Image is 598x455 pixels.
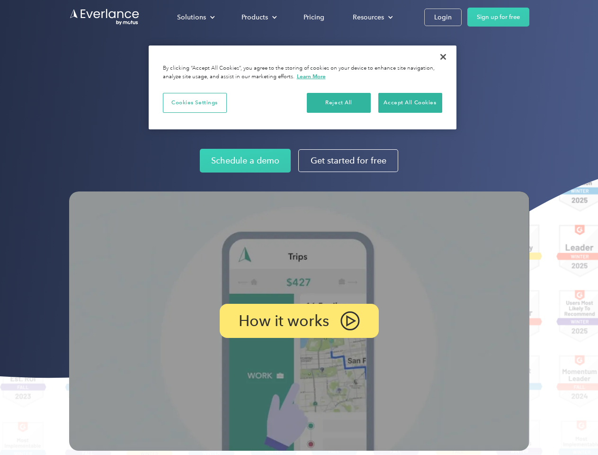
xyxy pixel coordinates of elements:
div: By clicking “Accept All Cookies”, you agree to the storing of cookies on your device to enhance s... [163,64,442,81]
input: Submit [70,56,117,76]
p: How it works [239,315,329,327]
a: Login [424,9,462,26]
button: Cookies Settings [163,93,227,113]
div: Resources [353,11,384,23]
button: Reject All [307,93,371,113]
a: Sign up for free [467,8,529,27]
div: Solutions [168,9,223,26]
div: Privacy [149,45,456,129]
div: Solutions [177,11,206,23]
div: Login [434,11,452,23]
button: Accept All Cookies [378,93,442,113]
a: Schedule a demo [200,149,291,173]
div: Cookie banner [149,45,456,129]
a: Pricing [294,9,334,26]
div: Products [232,9,285,26]
a: More information about your privacy, opens in a new tab [297,73,326,80]
div: Resources [343,9,401,26]
a: Go to homepage [69,8,140,26]
div: Products [241,11,268,23]
div: Pricing [303,11,324,23]
button: Close [433,46,454,67]
a: Get started for free [298,149,398,172]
